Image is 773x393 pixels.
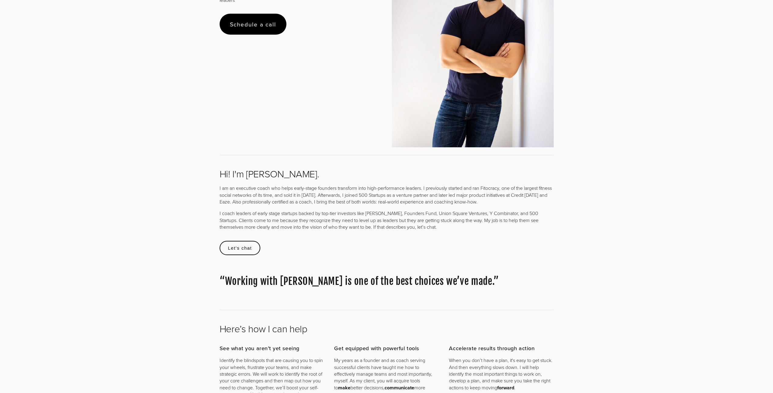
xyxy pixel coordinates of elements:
[220,275,554,288] blockquote: Working with [PERSON_NAME] is one of the best choices we’ve made.
[497,384,514,391] strong: forward
[220,168,554,179] h2: Hi! I'm [PERSON_NAME].
[220,323,554,334] h2: Here’s how I can help
[220,275,225,287] span: “
[220,14,287,35] a: Schedule a call
[220,210,554,230] p: I coach leaders of early stage startups backed by top-tier investors like [PERSON_NAME], Founders...
[449,345,553,352] h3: Accelerate results through action
[494,275,499,287] span: ”
[385,384,414,391] strong: communicate
[220,345,324,352] h3: See what you aren’t yet seeing
[338,384,351,391] strong: make
[449,357,553,391] p: When you don’t have a plan, it's easy to get stuck. And then everything slows down. I will help i...
[334,345,439,352] h3: Get equipped with powerful tools
[220,241,261,255] a: Let's chat
[220,185,554,205] p: I am an executive coach who helps early-stage founders transform into high-performance leaders. I...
